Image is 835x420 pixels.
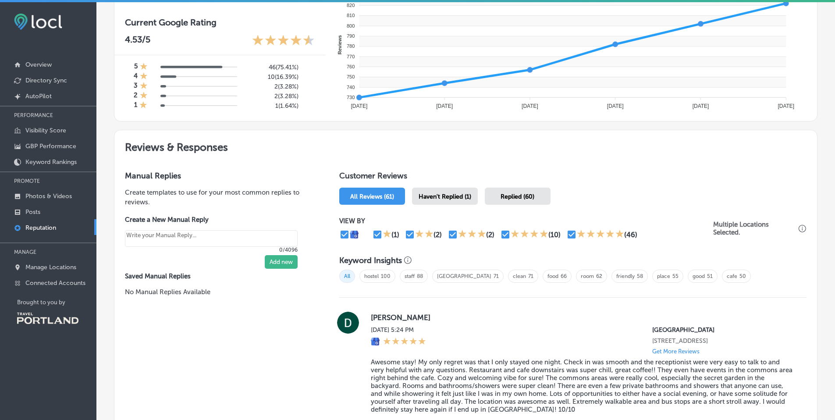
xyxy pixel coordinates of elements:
a: 55 [672,273,679,279]
tspan: [DATE] [436,103,453,109]
h5: 2 ( 3.28% ) [244,83,298,90]
p: Overview [25,61,52,68]
div: 1 Star [140,72,148,82]
tspan: 790 [347,33,355,39]
a: room [581,273,594,279]
a: 100 [381,273,391,279]
div: (10) [548,231,561,239]
textarea: Create your Quick Reply [125,230,298,247]
label: [PERSON_NAME] [371,313,792,322]
p: Manage Locations [25,263,76,271]
a: 58 [637,273,643,279]
label: Saved Manual Replies [125,272,311,280]
p: 0/4096 [125,247,298,253]
p: GBP Performance [25,142,76,150]
p: Reputation [25,224,56,231]
a: clean [513,273,526,279]
a: 50 [739,273,746,279]
span: Replied (60) [501,193,534,200]
a: 88 [417,273,423,279]
tspan: 810 [347,13,355,18]
p: AutoPilot [25,93,52,100]
div: (2) [433,231,442,239]
div: 4.53 Stars [252,34,315,48]
tspan: 770 [347,54,355,59]
tspan: 750 [347,74,355,79]
p: Northwest Portland Hostel [652,326,792,334]
h4: 5 [134,62,138,72]
h4: 2 [134,91,138,101]
p: No Manual Replies Available [125,287,311,297]
h5: 2 ( 3.28% ) [244,93,298,100]
text: Reviews [337,35,342,54]
p: 479 NW 18th Ave [652,337,792,345]
p: Brought to you by [17,299,96,306]
tspan: 740 [347,85,355,90]
span: All Reviews (61) [350,193,394,200]
tspan: [DATE] [351,103,367,109]
span: All [339,270,355,283]
p: Multiple Locations Selected. [713,221,796,236]
h5: 1 ( 1.64% ) [244,102,298,110]
div: 4 Stars [511,229,548,240]
div: (1) [391,231,399,239]
img: Travel Portland [17,313,78,324]
p: Keyword Rankings [25,158,77,166]
p: Get More Reviews [652,348,700,355]
label: Create a New Manual Reply [125,216,298,224]
h1: Customer Reviews [339,171,807,184]
h3: Manual Replies [125,171,311,181]
div: (2) [486,231,494,239]
div: 1 Star [383,229,391,240]
h3: Current Google Rating [125,17,315,28]
tspan: [DATE] [693,103,709,109]
tspan: 820 [347,3,355,8]
h4: 1 [134,101,137,110]
h4: 3 [134,82,138,91]
img: fda3e92497d09a02dc62c9cd864e3231.png [14,14,62,30]
tspan: 780 [347,43,355,49]
tspan: 760 [347,64,355,69]
p: VIEW BY [339,217,713,225]
a: 71 [494,273,499,279]
h5: 46 ( 75.41% ) [244,64,298,71]
a: food [547,273,558,279]
tspan: 730 [347,95,355,100]
a: 51 [707,273,713,279]
tspan: [DATE] [778,103,794,109]
a: [GEOGRAPHIC_DATA] [437,273,491,279]
h4: 4 [134,72,138,82]
div: 1 Star [139,101,147,110]
div: 2 Stars [415,229,433,240]
p: Directory Sync [25,77,67,84]
tspan: [DATE] [522,103,538,109]
button: Add new [265,255,298,269]
a: hostel [364,273,379,279]
p: 4.53 /5 [125,34,150,48]
a: friendly [616,273,635,279]
div: 1 Star [140,62,148,72]
p: Photos & Videos [25,192,72,200]
span: Haven't Replied (1) [419,193,471,200]
a: staff [405,273,415,279]
label: [DATE] 5:24 PM [371,326,426,334]
a: place [657,273,670,279]
div: 1 Star [140,82,148,91]
a: 66 [561,273,567,279]
blockquote: Awesome stay! My only regret was that I only stayed one night. Check in was smooth and the recept... [371,358,792,413]
h3: Keyword Insights [339,256,402,265]
p: Visibility Score [25,127,66,134]
div: 5 Stars [577,229,624,240]
a: cafe [727,273,737,279]
p: Create templates to use for your most common replies to reviews. [125,188,311,207]
tspan: 800 [347,23,355,28]
tspan: [DATE] [607,103,624,109]
p: Posts [25,208,40,216]
a: 71 [528,273,533,279]
p: Connected Accounts [25,279,85,287]
div: 3 Stars [458,229,486,240]
a: 62 [596,273,602,279]
h5: 10 ( 16.39% ) [244,73,298,81]
h2: Reviews & Responses [114,130,817,160]
div: (46) [624,231,637,239]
